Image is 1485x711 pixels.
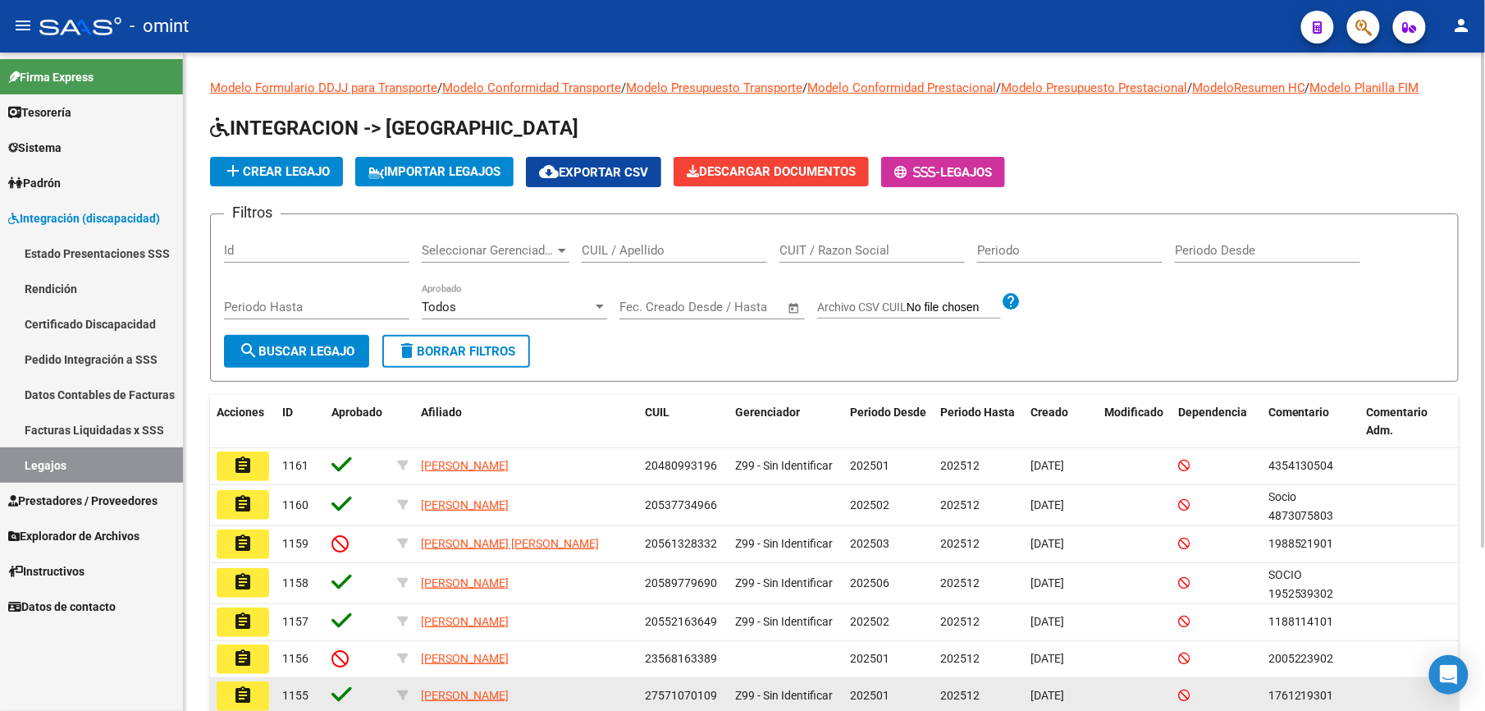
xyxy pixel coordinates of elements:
[850,537,889,550] span: 202503
[8,103,71,122] span: Tesorería
[421,615,509,628] span: [PERSON_NAME]
[1030,537,1064,550] span: [DATE]
[1268,459,1334,472] span: 4354130504
[735,576,833,589] span: Z99 - Sin Identificar
[421,498,509,511] span: [PERSON_NAME]
[1268,568,1334,600] span: SOCIO 1952539302
[850,652,889,665] span: 202501
[1030,498,1064,511] span: [DATE]
[382,335,530,368] button: Borrar Filtros
[210,80,437,95] a: Modelo Formulario DDJJ para Transporte
[8,139,62,157] span: Sistema
[421,406,462,419] span: Afiliado
[645,406,669,419] span: CUIL
[526,157,661,187] button: Exportar CSV
[8,174,61,192] span: Padrón
[276,395,325,449] datatable-header-cell: ID
[1429,655,1469,695] div: Open Intercom Messenger
[210,395,276,449] datatable-header-cell: Acciones
[1310,80,1419,95] a: Modelo Planilla FIM
[282,537,308,550] span: 1159
[881,157,1005,187] button: -Legajos
[1098,395,1172,449] datatable-header-cell: Modificado
[1268,652,1334,665] span: 2005223902
[940,689,980,702] span: 202512
[325,395,391,449] datatable-header-cell: Aprobado
[1001,291,1021,311] mat-icon: help
[1030,615,1064,628] span: [DATE]
[239,341,258,360] mat-icon: search
[233,534,253,553] mat-icon: assignment
[282,689,308,702] span: 1155
[850,459,889,472] span: 202501
[1452,16,1472,35] mat-icon: person
[8,562,85,580] span: Instructivos
[130,8,189,44] span: - omint
[1192,80,1305,95] a: ModeloResumen HC
[645,689,717,702] span: 27571070109
[1268,537,1334,550] span: 1988521901
[940,406,1015,419] span: Periodo Hasta
[735,615,833,628] span: Z99 - Sin Identificar
[1030,689,1064,702] span: [DATE]
[8,598,116,616] span: Datos de contacto
[1268,490,1334,522] span: Socio 4873075803
[674,157,869,186] button: Descargar Documentos
[1367,406,1428,438] span: Comentario Adm.
[224,335,369,368] button: Buscar Legajo
[688,300,767,314] input: End date
[239,344,354,359] span: Buscar Legajo
[217,406,264,419] span: Acciones
[233,612,253,631] mat-icon: assignment
[626,80,802,95] a: Modelo Presupuesto Transporte
[940,165,992,180] span: Legajos
[282,459,308,472] span: 1161
[729,395,843,449] datatable-header-cell: Gerenciador
[223,161,243,181] mat-icon: add
[8,527,139,545] span: Explorador de Archivos
[645,459,717,472] span: 20480993196
[210,117,578,140] span: INTEGRACION -> [GEOGRAPHIC_DATA]
[638,395,729,449] datatable-header-cell: CUIL
[1268,406,1330,419] span: Comentario
[355,157,514,186] button: IMPORTAR LEGAJOS
[13,16,33,35] mat-icon: menu
[1178,406,1247,419] span: Dependencia
[850,576,889,589] span: 202506
[1001,80,1187,95] a: Modelo Presupuesto Prestacional
[421,537,599,550] span: [PERSON_NAME] [PERSON_NAME]
[331,406,382,419] span: Aprobado
[233,572,253,592] mat-icon: assignment
[1030,406,1068,419] span: Creado
[807,80,996,95] a: Modelo Conformidad Prestacional
[421,652,509,665] span: [PERSON_NAME]
[233,494,253,514] mat-icon: assignment
[8,209,160,227] span: Integración (discapacidad)
[645,615,717,628] span: 20552163649
[1268,689,1334,702] span: 1761219301
[223,164,330,179] span: Crear Legajo
[422,300,456,314] span: Todos
[735,459,833,472] span: Z99 - Sin Identificar
[8,68,94,86] span: Firma Express
[735,689,833,702] span: Z99 - Sin Identificar
[282,615,308,628] span: 1157
[282,576,308,589] span: 1158
[1360,395,1459,449] datatable-header-cell: Comentario Adm.
[940,537,980,550] span: 202512
[8,492,158,510] span: Prestadores / Proveedores
[224,201,281,224] h3: Filtros
[940,615,980,628] span: 202512
[940,459,980,472] span: 202512
[1030,459,1064,472] span: [DATE]
[442,80,621,95] a: Modelo Conformidad Transporte
[397,341,417,360] mat-icon: delete
[397,344,515,359] span: Borrar Filtros
[422,243,555,258] span: Seleccionar Gerenciador
[619,300,673,314] input: Start date
[1268,615,1334,628] span: 1188114101
[421,689,509,702] span: [PERSON_NAME]
[850,406,926,419] span: Periodo Desde
[210,157,343,186] button: Crear Legajo
[233,456,253,475] mat-icon: assignment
